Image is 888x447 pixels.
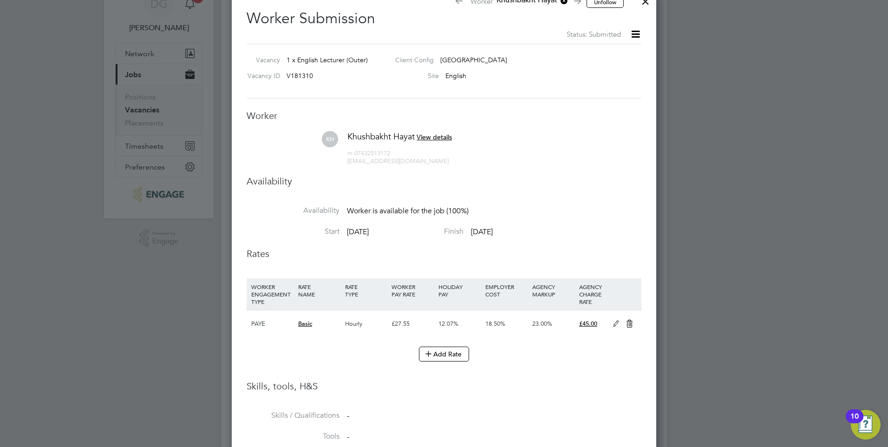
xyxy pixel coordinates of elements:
[347,149,390,157] span: 07432513172
[287,56,368,64] span: 1 x English Lecturer (Outer)
[483,278,530,302] div: EMPLOYER COST
[417,133,452,141] span: View details
[249,278,296,310] div: WORKER ENGAGEMENT TYPE
[249,310,296,337] div: PAYE
[343,310,390,337] div: Hourly
[343,278,390,302] div: RATE TYPE
[247,248,641,260] h3: Rates
[247,380,641,392] h3: Skills, tools, H&S
[419,347,469,362] button: Add Rate
[389,310,436,337] div: £27.55
[243,56,280,64] label: Vacancy
[347,157,449,165] span: [EMAIL_ADDRESS][DOMAIN_NAME]
[436,278,483,302] div: HOLIDAY PAY
[247,411,340,421] label: Skills / Qualifications
[579,320,597,328] span: £45.00
[347,411,349,421] span: -
[247,175,641,187] h3: Availability
[247,227,340,237] label: Start
[247,432,340,441] label: Tools
[850,416,859,428] div: 10
[347,131,415,142] span: Khushbakht Hayat
[322,131,338,147] span: KH
[243,72,280,80] label: Vacancy ID
[851,410,881,440] button: Open Resource Center, 10 new notifications
[347,227,369,237] span: [DATE]
[287,72,313,80] span: V181310
[445,72,466,80] span: English
[577,278,608,310] div: AGENCY CHARGE RATE
[471,227,493,237] span: [DATE]
[298,320,312,328] span: Basic
[440,56,507,64] span: [GEOGRAPHIC_DATA]
[371,227,464,237] label: Finish
[347,206,469,216] span: Worker is available for the job (100%)
[388,72,439,80] label: Site
[347,149,354,157] span: m:
[389,278,436,302] div: WORKER PAY RATE
[247,2,641,40] h2: Worker Submission
[388,56,434,64] label: Client Config
[530,278,577,302] div: AGENCY MARKUP
[296,278,343,302] div: RATE NAME
[567,30,621,39] span: Status: Submitted
[438,320,458,328] span: 12.07%
[485,320,505,328] span: 18.50%
[247,110,641,122] h3: Worker
[347,432,349,441] span: -
[247,206,340,216] label: Availability
[532,320,552,328] span: 23.00%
